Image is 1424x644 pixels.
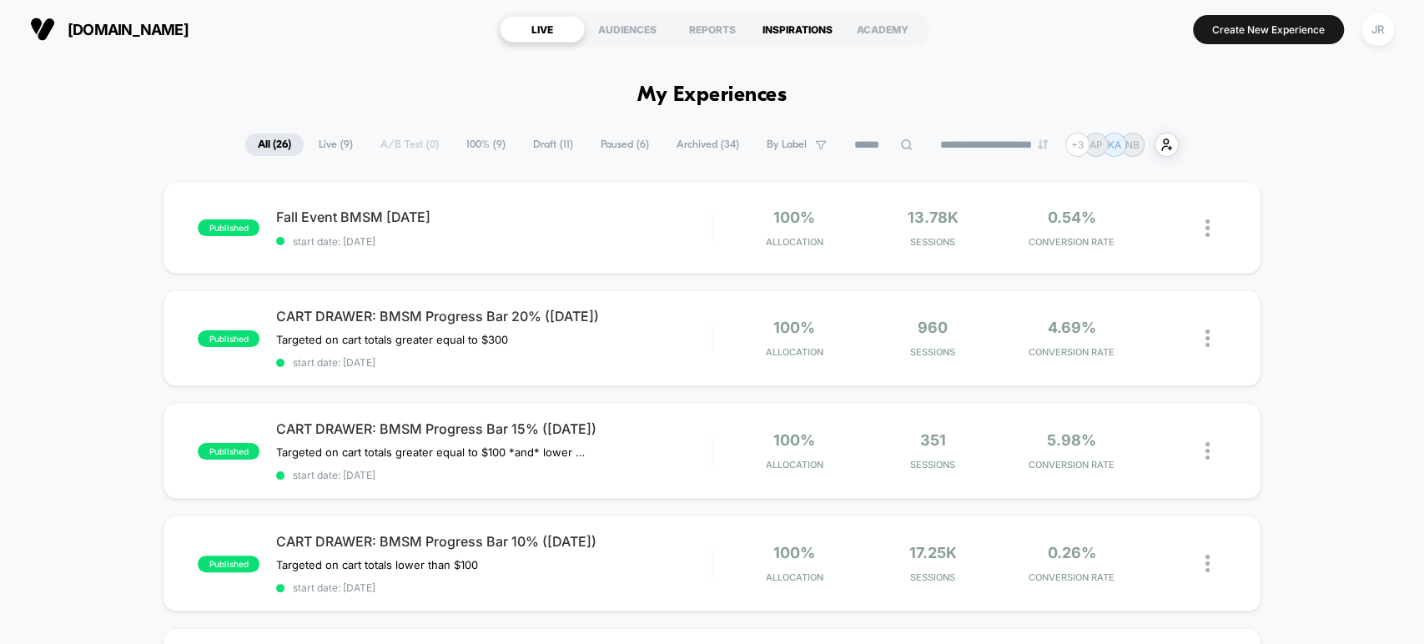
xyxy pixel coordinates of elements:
span: 100% ( 9 ) [454,133,518,156]
span: Allocation [766,236,823,248]
span: 100% [773,319,815,336]
div: LIVE [500,16,585,43]
img: Visually logo [30,17,55,42]
img: close [1205,330,1210,347]
span: 351 [920,431,946,449]
span: CART DRAWER: BMSM Progress Bar 15% ([DATE]) [276,420,711,437]
span: published [198,556,259,572]
span: 100% [773,209,815,226]
span: CART DRAWER: BMSM Progress Bar 10% ([DATE]) [276,533,711,550]
span: Draft ( 11 ) [521,133,586,156]
img: close [1205,442,1210,460]
div: INSPIRATIONS [755,16,840,43]
span: 100% [773,544,815,561]
span: Allocation [766,571,823,583]
span: Paused ( 6 ) [588,133,662,156]
span: published [198,330,259,347]
span: Sessions [868,459,998,470]
img: close [1205,219,1210,237]
span: [DOMAIN_NAME] [68,21,189,38]
img: end [1038,139,1048,149]
button: Create New Experience [1193,15,1344,44]
span: 100% [773,431,815,449]
span: start date: [DATE] [276,581,711,594]
span: start date: [DATE] [276,235,711,248]
span: Sessions [868,236,998,248]
span: 17.25k [909,544,957,561]
span: 13.78k [908,209,959,226]
span: Targeted on cart totals greater equal to $100 *and* lower than $300 [276,445,586,459]
img: close [1205,555,1210,572]
span: CONVERSION RATE [1006,571,1136,583]
span: published [198,219,259,236]
span: CONVERSION RATE [1006,459,1136,470]
span: start date: [DATE] [276,356,711,369]
span: CART DRAWER: BMSM Progress Bar 20% ([DATE]) [276,308,711,325]
span: published [198,443,259,460]
div: REPORTS [670,16,755,43]
span: 0.26% [1047,544,1095,561]
button: [DOMAIN_NAME] [25,16,194,43]
span: CONVERSION RATE [1006,236,1136,248]
span: Archived ( 34 ) [664,133,752,156]
div: ACADEMY [840,16,925,43]
span: Targeted on cart totals lower than $100 [276,558,478,571]
span: start date: [DATE] [276,469,711,481]
p: AP [1089,138,1103,151]
span: Allocation [766,346,823,358]
button: JR [1356,13,1399,47]
p: NB [1125,138,1140,151]
div: AUDIENCES [585,16,670,43]
span: Sessions [868,346,998,358]
div: JR [1361,13,1394,46]
span: All ( 26 ) [245,133,304,156]
span: By Label [767,138,807,151]
span: Allocation [766,459,823,470]
span: 4.69% [1047,319,1095,336]
span: 0.54% [1047,209,1095,226]
span: Targeted on cart totals greater equal to $300 [276,333,508,346]
span: Sessions [868,571,998,583]
span: Live ( 9 ) [306,133,365,156]
span: CONVERSION RATE [1006,346,1136,358]
h1: My Experiences [637,83,787,108]
div: + 3 [1065,133,1089,157]
span: 960 [918,319,948,336]
span: 5.98% [1047,431,1096,449]
span: Fall Event BMSM [DATE] [276,209,711,225]
p: KA [1108,138,1121,151]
